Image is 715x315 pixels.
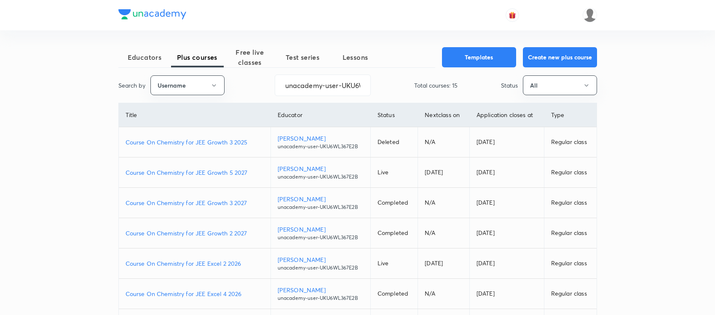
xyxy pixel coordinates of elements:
[506,8,519,22] button: avatar
[278,286,364,302] a: [PERSON_NAME]unacademy-user-UKU6WL367E2B
[469,248,544,279] td: [DATE]
[118,9,186,21] a: Company Logo
[278,195,364,203] p: [PERSON_NAME]
[278,264,364,272] p: unacademy-user-UKU6WL367E2B
[583,8,597,22] img: nikita patil
[278,294,364,302] p: unacademy-user-UKU6WL367E2B
[469,127,544,157] td: [DATE]
[278,134,364,150] a: [PERSON_NAME]unacademy-user-UKU6WL367E2B
[469,103,544,127] th: Application closes at
[544,157,596,188] td: Regular class
[126,168,264,177] a: Course On Chemistry for JEE Growth 5 2027
[442,47,516,67] button: Templates
[544,248,596,279] td: Regular class
[278,203,364,211] p: unacademy-user-UKU6WL367E2B
[370,157,418,188] td: Live
[171,52,224,62] span: Plus courses
[370,103,418,127] th: Status
[370,127,418,157] td: Deleted
[278,134,364,143] p: [PERSON_NAME]
[418,103,470,127] th: Next class on
[126,259,264,268] a: Course On Chemistry for JEE Excel 2 2026
[418,188,470,218] td: N/A
[509,11,516,19] img: avatar
[523,75,597,95] button: All
[544,103,596,127] th: Type
[276,52,329,62] span: Test series
[275,75,370,96] input: Search...
[370,279,418,309] td: Completed
[469,157,544,188] td: [DATE]
[278,173,364,181] p: unacademy-user-UKU6WL367E2B
[418,127,470,157] td: N/A
[270,103,370,127] th: Educator
[278,225,364,241] a: [PERSON_NAME]unacademy-user-UKU6WL367E2B
[118,52,171,62] span: Educators
[370,218,418,248] td: Completed
[469,279,544,309] td: [DATE]
[118,9,186,19] img: Company Logo
[370,188,418,218] td: Completed
[278,286,364,294] p: [PERSON_NAME]
[278,255,364,272] a: [PERSON_NAME]unacademy-user-UKU6WL367E2B
[278,225,364,234] p: [PERSON_NAME]
[278,143,364,150] p: unacademy-user-UKU6WL367E2B
[126,229,264,238] a: Course On Chemistry for JEE Growth 2 2027
[278,234,364,241] p: unacademy-user-UKU6WL367E2B
[370,248,418,279] td: Live
[118,81,145,90] p: Search by
[544,279,596,309] td: Regular class
[414,81,458,90] p: Total courses: 15
[278,164,364,181] a: [PERSON_NAME]unacademy-user-UKU6WL367E2B
[150,75,225,95] button: Username
[126,138,264,147] a: Course On Chemistry for JEE Growth 3 2025
[544,127,596,157] td: Regular class
[278,164,364,173] p: [PERSON_NAME]
[544,188,596,218] td: Regular class
[501,81,518,90] p: Status
[469,218,544,248] td: [DATE]
[278,195,364,211] a: [PERSON_NAME]unacademy-user-UKU6WL367E2B
[418,279,470,309] td: N/A
[224,47,276,67] span: Free live classes
[329,52,382,62] span: Lessons
[469,188,544,218] td: [DATE]
[126,198,264,207] a: Course On Chemistry for JEE Growth 3 2027
[523,47,597,67] button: Create new plus course
[544,218,596,248] td: Regular class
[126,289,264,298] a: Course On Chemistry for JEE Excel 4 2026
[119,103,271,127] th: Title
[418,248,470,279] td: [DATE]
[418,157,470,188] td: [DATE]
[418,218,470,248] td: N/A
[278,255,364,264] p: [PERSON_NAME]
